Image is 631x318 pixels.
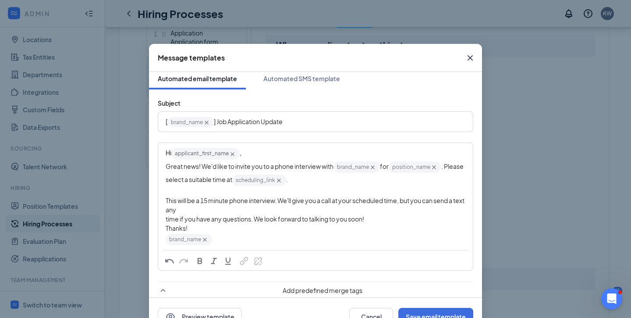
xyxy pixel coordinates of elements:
button: Italic [207,255,221,268]
svg: Cross [465,53,475,63]
span: time if you have any questions. We look forward to talking to you soon! [166,215,364,223]
span: [ [166,118,167,125]
span: for [380,162,389,170]
div: Message templates [158,53,225,63]
span: brand_name‌‌‌‌ [167,117,214,127]
span: Add predefined merge tags [172,286,473,295]
div: Automated SMS template [263,74,340,83]
button: Redo [177,255,191,268]
span: Hi [166,149,171,157]
span: position_name‌‌‌‌ [389,161,441,173]
span: Great news! We'd like to invite you to a phone interview with [166,162,333,170]
svg: Cross [430,164,438,171]
svg: Cross [203,119,210,126]
svg: Cross [201,236,209,243]
span: brand_name‌‌‌‌ [333,161,380,173]
button: Close [458,44,482,72]
button: Underline [221,255,235,268]
span: applicant_first_name‌‌‌‌ [171,148,240,159]
span: ] Job Application Update [214,118,283,125]
span: . [286,175,288,183]
button: Undo [163,255,177,268]
svg: Cross [229,150,236,158]
span: Subject [158,99,181,107]
span: , [240,149,241,157]
span: brand_name‌‌‌‌ [166,234,212,245]
svg: SmallChevronUp [158,285,168,296]
button: Link [237,255,251,268]
button: Remove Link [251,255,265,268]
span: scheduling_link‌‌‌‌ [232,175,286,186]
span: Thanks! [166,224,188,232]
svg: Cross [369,164,376,171]
button: Bold [193,255,207,268]
div: Edit text [159,143,472,250]
div: Automated email template [158,74,237,83]
span: This will be a 15 minute phone interview. We'll give you a call at your scheduled time, but you c... [166,197,465,214]
svg: Cross [275,177,283,184]
span: . Please select a suitable time at [166,162,464,183]
div: Add predefined merge tags [158,281,473,296]
iframe: Intercom live chat [601,288,622,309]
div: Edit text [159,112,472,131]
